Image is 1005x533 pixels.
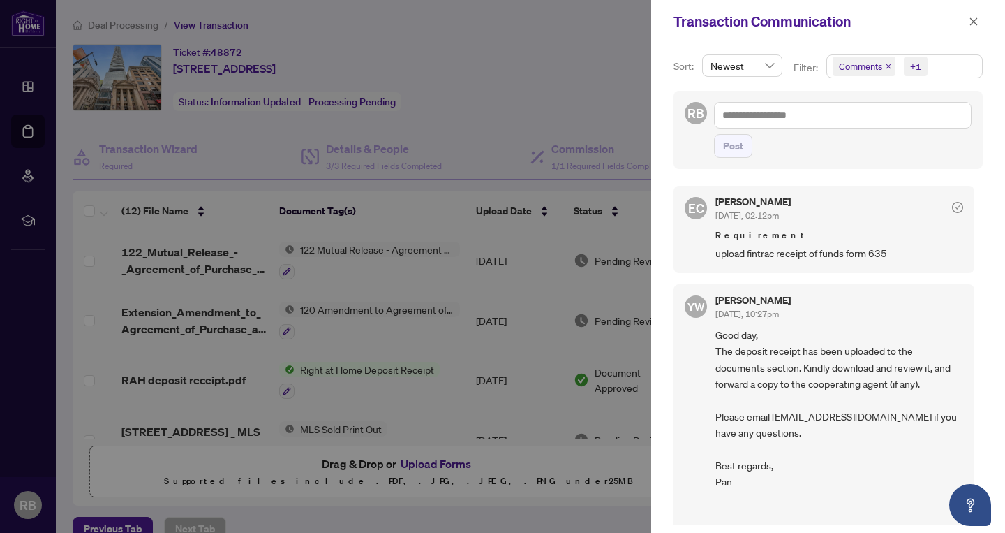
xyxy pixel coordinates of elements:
span: [DATE], 10:27pm [715,309,779,319]
span: EC [688,198,704,218]
p: Sort: [673,59,697,74]
h5: [PERSON_NAME] [715,295,791,305]
span: close [969,17,978,27]
div: Transaction Communication [673,11,965,32]
span: YW [687,298,705,315]
span: Newest [710,55,774,76]
p: Filter: [794,60,820,75]
button: Post [714,134,752,158]
span: check-circle [952,202,963,213]
button: Open asap [949,484,991,526]
span: upload fintrac receipt of funds form 635 [715,245,963,261]
div: +1 [910,59,921,73]
span: [DATE], 02:12pm [715,210,779,221]
h5: [PERSON_NAME] [715,197,791,207]
span: Comments [833,57,895,76]
span: Comments [839,59,882,73]
span: close [885,63,892,70]
span: RB [687,103,704,123]
span: Requirement [715,228,963,242]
